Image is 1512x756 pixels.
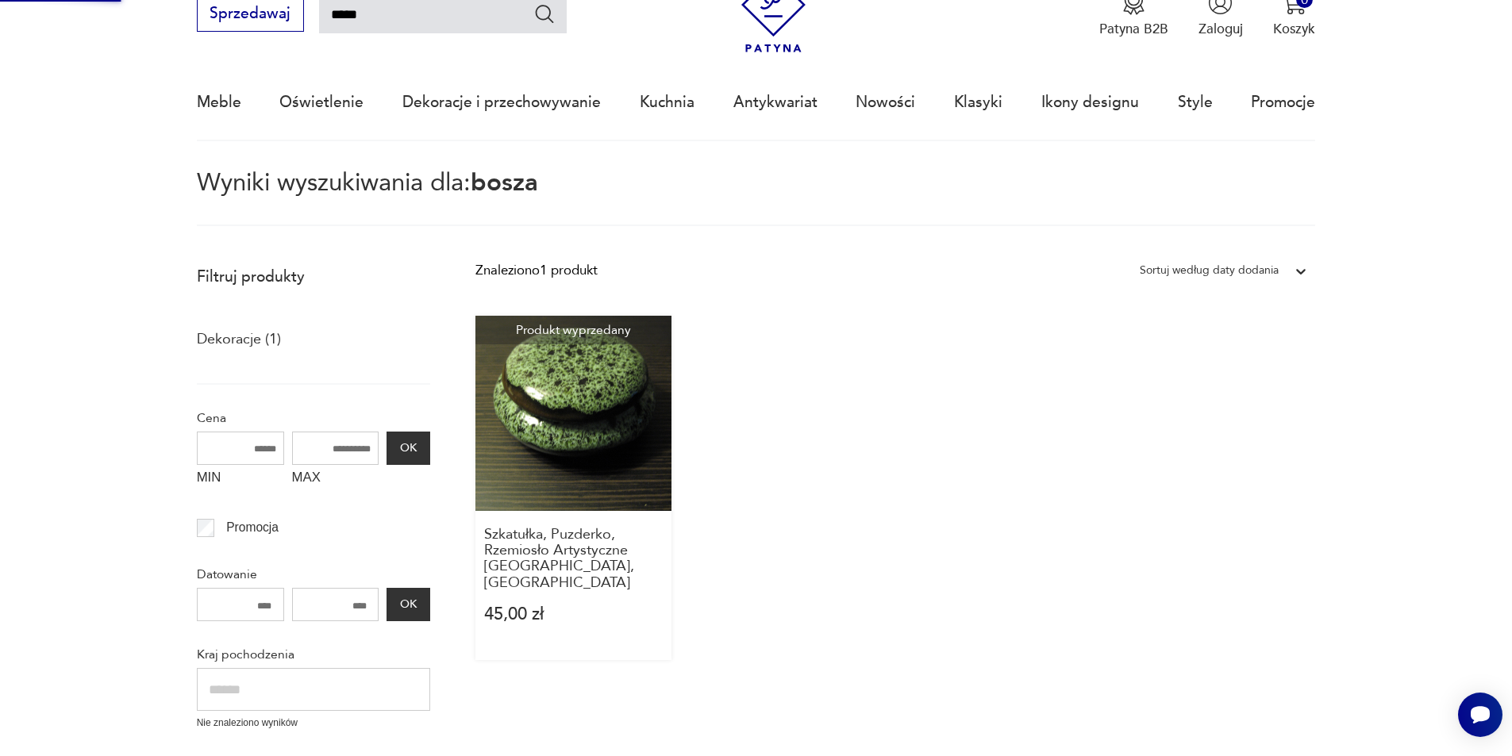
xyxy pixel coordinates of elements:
[197,171,1316,226] p: Wyniki wyszukiwania dla:
[292,465,379,495] label: MAX
[1099,20,1168,38] p: Patyna B2B
[954,66,1002,139] a: Klasyki
[484,606,663,623] p: 45,00 zł
[1178,66,1213,139] a: Style
[1458,693,1502,737] iframe: Smartsupp widget button
[197,66,241,139] a: Meble
[197,465,284,495] label: MIN
[856,66,915,139] a: Nowości
[640,66,694,139] a: Kuchnia
[1198,20,1243,38] p: Zaloguj
[471,166,538,199] span: bosza
[197,564,430,585] p: Datowanie
[197,644,430,665] p: Kraj pochodzenia
[475,316,671,660] a: Produkt wyprzedanySzkatułka, Puzderko, Rzemiosło Artystyczne Bosza, WarszawaSzkatułka, Puzderko, ...
[475,260,598,281] div: Znaleziono 1 produkt
[387,588,429,621] button: OK
[387,432,429,465] button: OK
[1273,20,1315,38] p: Koszyk
[197,408,430,428] p: Cena
[733,66,818,139] a: Antykwariat
[1041,66,1139,139] a: Ikony designu
[402,66,601,139] a: Dekoracje i przechowywanie
[226,517,279,538] p: Promocja
[197,267,430,287] p: Filtruj produkty
[1251,66,1315,139] a: Promocje
[279,66,364,139] a: Oświetlenie
[197,9,304,21] a: Sprzedawaj
[197,716,430,731] p: Nie znaleziono wyników
[533,2,556,25] button: Szukaj
[197,326,281,353] a: Dekoracje (1)
[484,527,663,592] h3: Szkatułka, Puzderko, Rzemiosło Artystyczne [GEOGRAPHIC_DATA], [GEOGRAPHIC_DATA]
[1140,260,1279,281] div: Sortuj według daty dodania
